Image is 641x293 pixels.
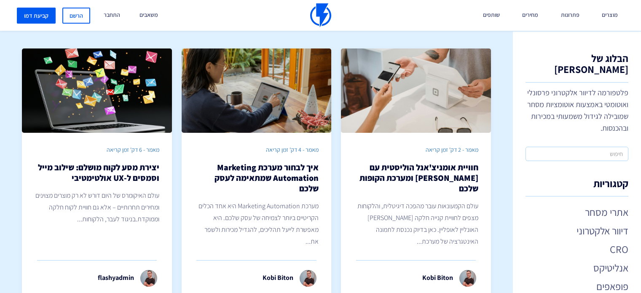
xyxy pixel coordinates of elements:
span: מאמר - 2 דק' זמן קריאה [426,146,478,153]
h2: חוויית אומניצ'אנל הוליסטית עם [PERSON_NAME] ומערכת הקופות שלכם [354,162,478,194]
h2: איך לבחור מערכת Marketing Automation שמתאימה לעסק שלכם [194,162,319,194]
span: מאמר - 6 דק' זמן קריאה [107,146,159,153]
p: flashyadmin [98,273,134,283]
p: מערכת Marketing Automation היא אחד הכלים הקריטיים ביותר לצמיחה של עסק שלכם. היא מאפשרת לייעל תהלי... [194,200,319,247]
h1: הבלוג של [PERSON_NAME] [526,53,628,83]
span: מאמר - 4 דק' זמן קריאה [266,146,319,153]
p: Kobi Biton [263,273,293,283]
a: הרשם [62,8,90,24]
a: אתרי מסחר [526,205,628,219]
p: עולם הקמעונאות עובר מהפכה דיגיטלית, והלקוחות מצפים לחוויית קנייה חלקה [PERSON_NAME] האונליין לאופ... [354,200,478,247]
h4: קטגוריות [526,178,628,196]
a: קביעת דמו [17,8,56,24]
p: פלטפורמה לדיוור אלקטרוני פרסונלי ואוטומטי באמצעות אוטומציות מסחר שמובילה לגידול משמעותי במכירות ו... [526,87,628,134]
a: דיוור אלקטרוני [526,223,628,238]
input: חיפוש [526,147,628,161]
h2: יצירת מסע לקוח מושלם: שילוב מייל וסמסים ל-UX אולטימטיבי [35,162,159,183]
a: אנליטיקס [526,261,628,275]
p: Kobi Biton [422,273,453,283]
a: CRO [526,242,628,256]
p: עולם האיקומרס של היום דורש לא רק מוצרים מצוינים ומחירים תחרותיים – אלא גם חוויית לקוח חלקה וממוקד... [35,190,159,225]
